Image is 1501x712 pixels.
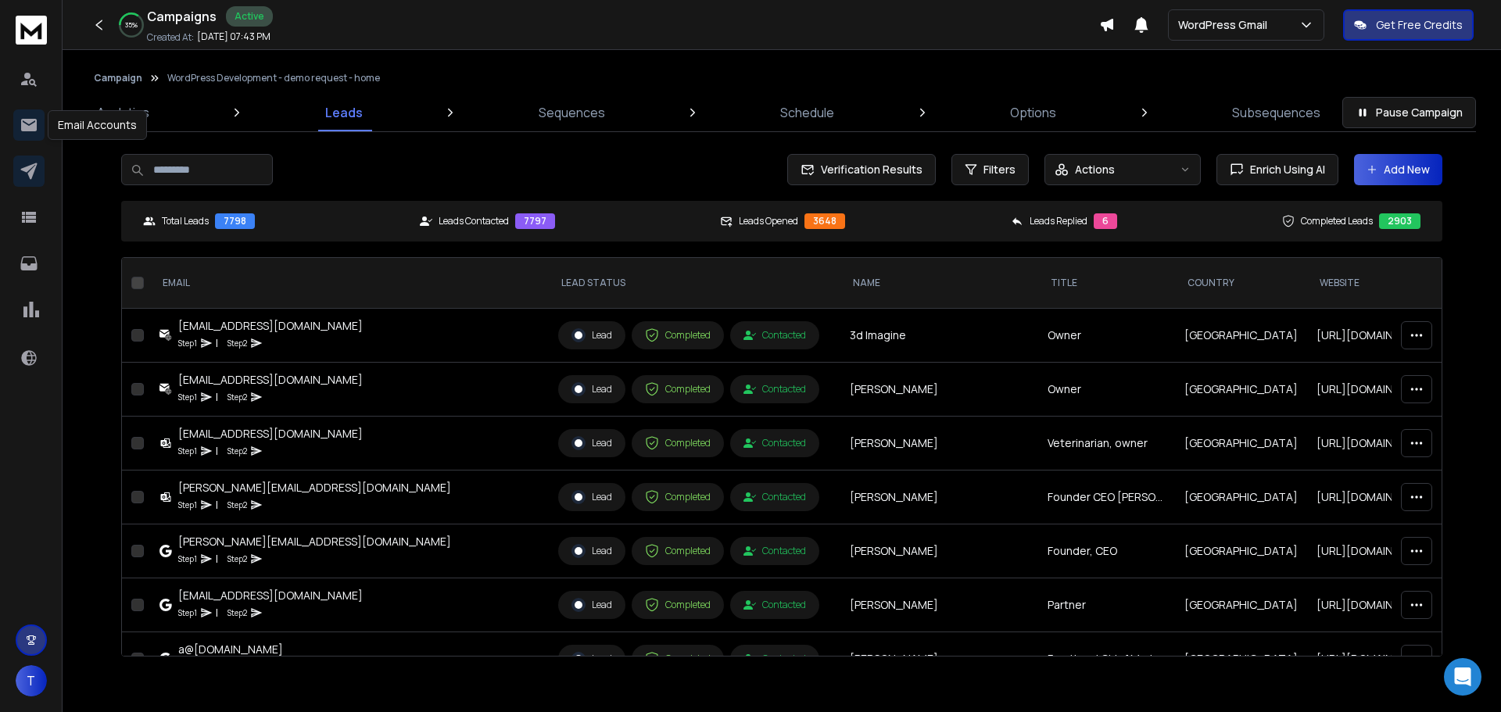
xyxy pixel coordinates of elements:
[1307,417,1444,470] td: [URL][DOMAIN_NAME]
[743,599,806,611] div: Contacted
[1094,213,1117,229] div: 6
[1175,417,1307,470] td: [GEOGRAPHIC_DATA]
[1307,363,1444,417] td: [URL][DOMAIN_NAME]
[150,258,549,309] th: EMAIL
[739,215,798,227] p: Leads Opened
[1175,470,1307,524] td: [GEOGRAPHIC_DATA]
[48,110,147,140] div: Email Accounts
[780,103,834,122] p: Schedule
[1038,524,1175,578] td: Founder, CEO
[645,436,711,450] div: Completed
[167,72,380,84] p: WordPress Development - demo request - home
[571,382,612,396] div: Lead
[549,258,840,309] th: LEAD STATUS
[743,329,806,342] div: Contacted
[1175,578,1307,632] td: [GEOGRAPHIC_DATA]
[1376,17,1463,33] p: Get Free Credits
[227,389,247,405] p: Step 2
[1038,417,1175,470] td: Veterinarian, owner
[571,328,612,342] div: Lead
[1038,632,1175,686] td: Fractional Chief Marketing Officer & Founder
[316,94,372,131] a: Leads
[645,382,711,396] div: Completed
[743,653,806,665] div: Contacted
[178,389,197,405] p: Step 1
[743,491,806,503] div: Contacted
[1010,103,1056,122] p: Options
[227,605,247,621] p: Step 2
[1175,309,1307,363] td: [GEOGRAPHIC_DATA]
[227,497,247,513] p: Step 2
[1444,658,1481,696] div: Open Intercom Messenger
[216,443,218,459] p: |
[178,605,197,621] p: Step 1
[439,215,509,227] p: Leads Contacted
[645,544,711,558] div: Completed
[1216,154,1338,185] button: Enrich Using AI
[178,480,451,496] div: [PERSON_NAME][EMAIL_ADDRESS][DOMAIN_NAME]
[162,215,209,227] p: Total Leads
[226,6,273,27] div: Active
[571,652,612,666] div: Lead
[1307,309,1444,363] td: [URL][DOMAIN_NAME]
[1001,94,1066,131] a: Options
[804,213,845,229] div: 3648
[147,31,194,44] p: Created At:
[840,578,1038,632] td: [PERSON_NAME]
[840,363,1038,417] td: [PERSON_NAME]
[178,426,363,442] div: [EMAIL_ADDRESS][DOMAIN_NAME]
[216,389,218,405] p: |
[197,30,270,43] p: [DATE] 07:43 PM
[1307,632,1444,686] td: [URL][DOMAIN_NAME]
[571,544,612,558] div: Lead
[216,551,218,567] p: |
[1175,524,1307,578] td: [GEOGRAPHIC_DATA]
[178,372,363,388] div: [EMAIL_ADDRESS][DOMAIN_NAME]
[1307,470,1444,524] td: [URL][DOMAIN_NAME]
[1354,154,1442,185] button: Add New
[1307,578,1444,632] td: [URL][DOMAIN_NAME]
[178,551,197,567] p: Step 1
[1175,258,1307,309] th: Country
[227,551,247,567] p: Step 2
[1075,162,1115,177] p: Actions
[840,258,1038,309] th: NAME
[1307,258,1444,309] th: website
[325,103,363,122] p: Leads
[1038,258,1175,309] th: title
[1178,17,1274,33] p: WordPress Gmail
[743,545,806,557] div: Contacted
[1030,215,1087,227] p: Leads Replied
[1038,363,1175,417] td: Owner
[1038,578,1175,632] td: Partner
[178,443,197,459] p: Step 1
[529,94,614,131] a: Sequences
[1307,524,1444,578] td: [URL][DOMAIN_NAME]
[178,318,363,334] div: [EMAIL_ADDRESS][DOMAIN_NAME]
[571,490,612,504] div: Lead
[1342,97,1476,128] button: Pause Campaign
[178,534,451,549] div: [PERSON_NAME][EMAIL_ADDRESS][DOMAIN_NAME]
[16,665,47,696] button: T
[571,598,612,612] div: Lead
[178,335,197,351] p: Step 1
[645,328,711,342] div: Completed
[97,103,149,122] p: Analytics
[1379,213,1420,229] div: 2903
[1343,9,1474,41] button: Get Free Credits
[178,588,363,603] div: [EMAIL_ADDRESS][DOMAIN_NAME]
[983,162,1016,177] span: Filters
[1038,470,1175,524] td: Founder CEO [PERSON_NAME] & Partners
[1038,309,1175,363] td: Owner
[1223,94,1330,131] a: Subsequences
[216,335,218,351] p: |
[94,72,142,84] button: Campaign
[147,7,217,26] h1: Campaigns
[216,497,218,513] p: |
[1175,632,1307,686] td: [GEOGRAPHIC_DATA]
[645,652,711,666] div: Completed
[1232,103,1320,122] p: Subsequences
[227,443,247,459] p: Step 2
[1175,363,1307,417] td: [GEOGRAPHIC_DATA]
